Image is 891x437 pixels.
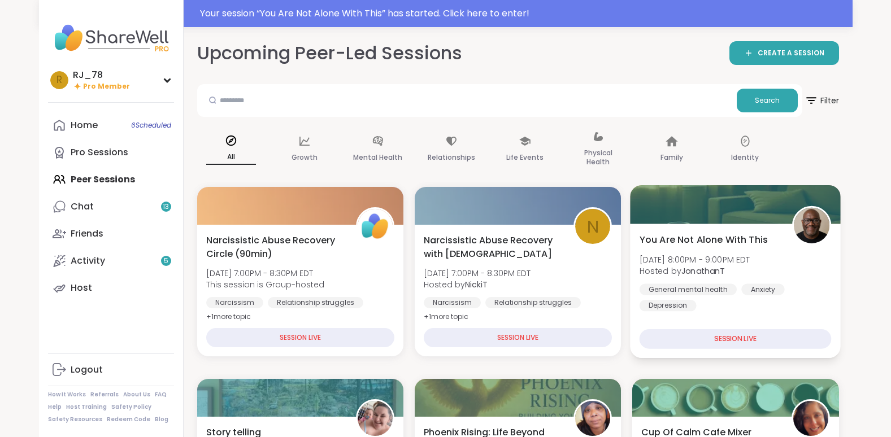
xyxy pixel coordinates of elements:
[758,49,824,58] span: CREATE A SESSION
[640,300,697,311] div: Depression
[48,18,174,58] img: ShareWell Nav Logo
[48,403,62,411] a: Help
[206,150,256,165] p: All
[794,208,830,243] img: JonathanT
[48,391,86,399] a: How It Works
[805,84,839,117] button: Filter
[681,265,725,277] b: JonathanT
[163,202,169,212] span: 13
[206,297,263,308] div: Narcissism
[424,279,531,290] span: Hosted by
[206,328,394,347] div: SESSION LIVE
[48,220,174,247] a: Friends
[197,41,462,66] h2: Upcoming Peer-Led Sessions
[640,329,832,349] div: SESSION LIVE
[48,416,102,423] a: Safety Resources
[56,73,62,88] span: R
[640,265,750,277] span: Hosted by
[358,209,393,244] img: ShareWell
[71,200,94,213] div: Chat
[424,268,531,279] span: [DATE] 7:00PM - 8:30PM EDT
[73,69,130,81] div: RJ_78
[123,391,150,399] a: About Us
[48,356,174,383] a: Logout
[164,256,168,266] span: 5
[71,228,103,240] div: Friends
[755,95,780,106] span: Search
[48,274,174,301] a: Host
[83,82,130,91] span: Pro Member
[206,279,324,290] span: This session is Group-hosted
[48,247,174,274] a: Activity5
[71,282,92,294] div: Host
[587,213,599,240] span: N
[48,139,174,166] a: Pro Sessions
[206,268,324,279] span: [DATE] 7:00PM - 8:30PM EDT
[155,391,167,399] a: FAQ
[805,87,839,114] span: Filter
[200,7,846,20] div: Your session “ You Are Not Alone With This ” has started. Click here to enter!
[424,297,481,308] div: Narcissism
[71,119,98,132] div: Home
[48,112,174,139] a: Home6Scheduled
[506,151,544,164] p: Life Events
[48,193,174,220] a: Chat13
[66,403,107,411] a: Host Training
[741,283,785,295] div: Anxiety
[292,151,318,164] p: Growth
[640,254,750,265] span: [DATE] 8:00PM - 9:00PM EDT
[731,151,759,164] p: Identity
[353,151,402,164] p: Mental Health
[424,234,561,261] span: Narcissistic Abuse Recovery with [DEMOGRAPHIC_DATA]
[71,255,105,267] div: Activity
[155,416,168,423] a: Blog
[573,146,623,169] p: Physical Health
[268,297,363,308] div: Relationship struggles
[793,401,828,436] img: Allie_P
[465,279,488,290] b: NickiT
[640,233,768,246] span: You Are Not Alone With This
[131,121,171,130] span: 6 Scheduled
[358,401,393,436] img: Shay2Olivia
[737,89,798,112] button: Search
[206,234,344,261] span: Narcissistic Abuse Recovery Circle (90min)
[428,151,475,164] p: Relationships
[107,416,150,423] a: Redeem Code
[90,391,119,399] a: Referrals
[485,297,581,308] div: Relationship struggles
[71,364,103,376] div: Logout
[729,41,839,65] a: CREATE A SESSION
[660,151,683,164] p: Family
[111,403,151,411] a: Safety Policy
[424,328,612,347] div: SESSION LIVE
[640,283,737,295] div: General mental health
[71,146,128,159] div: Pro Sessions
[575,401,610,436] img: Coach_T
